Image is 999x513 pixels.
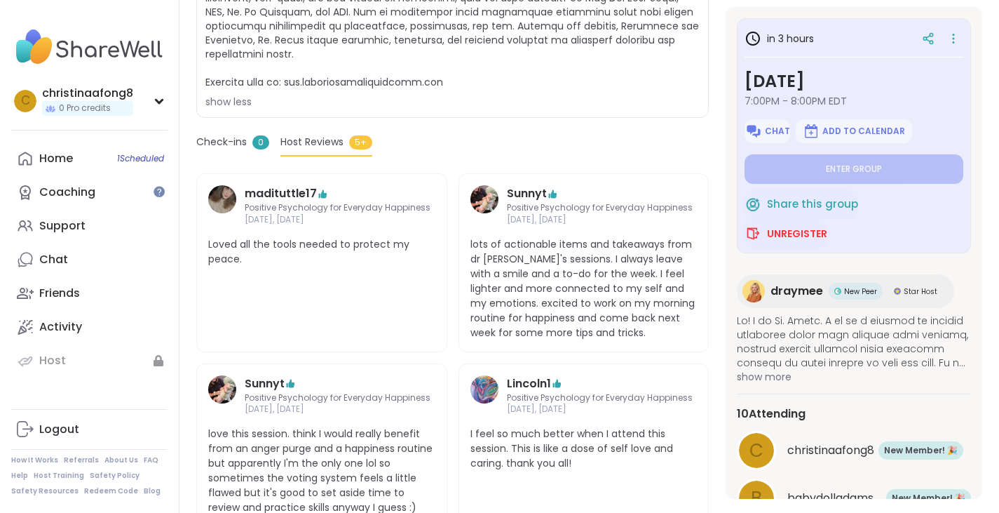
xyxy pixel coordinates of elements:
button: Chat [745,119,789,143]
span: c [21,92,30,110]
img: Sunnyt [470,185,498,213]
a: How It Works [11,455,58,465]
img: ShareWell Nav Logo [11,22,168,72]
a: cchristinaafong8New Member! 🎉 [737,431,971,470]
span: Positive Psychology for Everyday Happiness [507,202,693,214]
span: show more [737,370,971,384]
div: Activity [39,319,82,335]
span: Positive Psychology for Everyday Happiness [245,202,430,214]
iframe: Spotlight [154,186,165,197]
span: New Member! 🎉 [892,492,965,505]
div: Logout [39,422,79,437]
a: Referrals [64,455,99,465]
span: Enter group [826,164,882,175]
span: [DATE], [DATE] [507,404,693,415]
span: Share this group [767,196,858,213]
a: Help [11,471,28,481]
span: 1 Scheduled [117,153,164,164]
div: Support [39,218,86,234]
span: Lo! I do Si. Ametc. A el se d eiusmod te incidid utlaboree dolor magn aliquae admi veniamq, nostr... [737,314,971,370]
a: Support [11,209,168,243]
a: About Us [104,455,138,465]
a: draymeedraymeeNew PeerNew PeerStar HostStar Host [737,274,954,308]
span: b [751,485,762,512]
a: Safety Policy [90,471,140,481]
span: Add to Calendar [822,126,905,137]
button: Share this group [745,189,858,219]
span: New Member! 🎉 [884,444,958,457]
span: I feel so much better when I attend this session. This is like a dose of self love and caring. th... [470,427,698,471]
a: Logout [11,413,168,446]
span: 5+ [349,135,372,149]
h3: [DATE] [745,69,963,94]
span: Check-ins [196,135,247,149]
a: Safety Resources [11,486,79,496]
a: Host [11,344,168,378]
a: Activity [11,310,168,344]
span: 10 Attending [737,406,806,422]
a: Sunnyt [507,185,547,202]
a: Redeem Code [84,486,138,496]
a: Sunnyt [470,185,498,226]
span: babydolladams81 [787,490,882,507]
span: Star Host [904,286,937,297]
span: draymee [770,283,823,300]
span: Loved all the tools needed to protect my peace. [208,237,435,267]
div: Home [39,151,73,166]
a: Blog [144,486,161,496]
a: Lincoln1 [507,375,551,392]
span: Unregister [767,227,827,241]
span: Positive Psychology for Everyday Happiness [507,392,693,404]
a: FAQ [144,455,158,465]
a: Host Training [34,471,84,481]
span: Chat [765,126,790,137]
button: Unregister [745,219,827,248]
span: New Peer [844,286,877,297]
a: Home1Scheduled [11,142,168,175]
span: [DATE], [DATE] [507,214,693,226]
span: 0 [252,135,269,149]
div: christinaafong8 [42,86,133,101]
span: Host Reviews [280,135,344,149]
a: madituttle17 [208,185,236,226]
div: Friends [39,286,80,301]
span: christinaafong8 [787,442,874,459]
a: Coaching [11,175,168,209]
a: Sunnyt [208,375,236,416]
img: Lincoln1 [470,375,498,404]
span: 0 Pro credits [59,102,111,114]
img: New Peer [834,288,841,295]
a: Chat [11,243,168,277]
img: ShareWell Logomark [745,196,761,213]
div: Chat [39,252,68,267]
div: Coaching [39,185,95,200]
a: Sunnyt [245,375,285,392]
img: madituttle17 [208,185,236,213]
span: [DATE], [DATE] [245,404,430,415]
h3: in 3 hours [745,30,814,47]
img: ShareWell Logomark [745,123,762,140]
img: Sunnyt [208,375,236,404]
button: Enter group [745,154,963,184]
div: show less [205,95,700,109]
span: Positive Psychology for Everyday Happiness [245,392,430,404]
a: Lincoln1 [470,375,498,416]
span: c [749,437,763,465]
div: Host [39,353,66,368]
img: draymee [742,280,765,302]
span: 7:00PM - 8:00PM EDT [745,94,963,108]
img: ShareWell Logomark [745,225,761,242]
button: Add to Calendar [796,119,912,143]
span: [DATE], [DATE] [245,214,430,226]
img: ShareWell Logomark [803,123,820,140]
a: madituttle17 [245,185,317,202]
a: Friends [11,277,168,310]
span: lots of actionable items and takeaways from dr [PERSON_NAME]'s sessions. I always leave with a sm... [470,237,698,340]
img: Star Host [894,288,901,295]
